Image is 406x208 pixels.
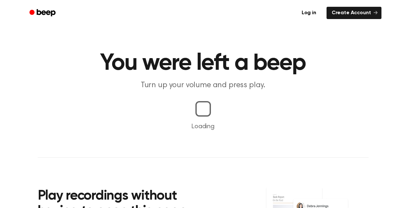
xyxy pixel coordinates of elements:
[295,5,323,20] a: Log in
[327,7,381,19] a: Create Account
[79,80,327,91] p: Turn up your volume and press play.
[8,122,398,131] p: Loading
[38,52,369,75] h1: You were left a beep
[25,7,61,19] a: Beep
